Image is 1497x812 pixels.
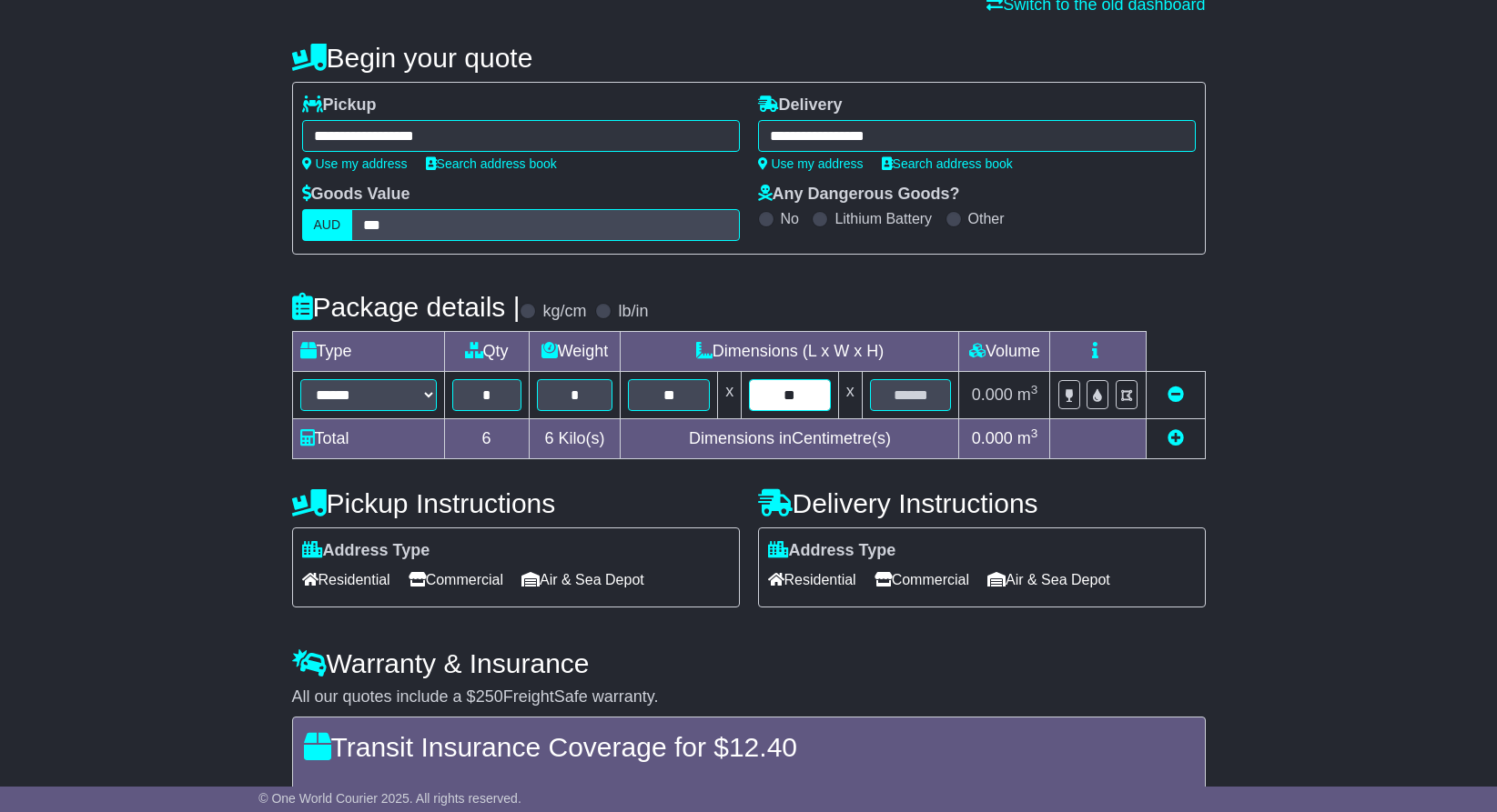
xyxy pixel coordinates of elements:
label: Lithium Battery [834,210,932,227]
td: Weight [529,332,621,372]
td: Type [292,332,444,372]
a: Use my address [758,156,864,171]
td: Volume [959,332,1050,372]
a: Add new item [1168,429,1184,447]
span: 12.40 [729,732,797,762]
span: Residential [768,566,856,594]
a: Use my address [302,156,408,171]
label: Pickup [302,95,377,115]
h4: Package details | [292,292,521,322]
td: Total [292,419,444,459]
span: Commercial [409,566,503,594]
td: Dimensions in Centimetre(s) [621,419,959,459]
td: Kilo(s) [529,419,621,459]
span: Air & Sea Depot [987,566,1110,594]
label: Any Dangerous Goods? [758,185,960,205]
td: x [718,372,742,419]
span: 6 [544,429,553,447]
td: Dimensions (L x W x H) [621,332,959,372]
a: Remove this item [1168,386,1184,404]
span: Air & Sea Depot [521,566,644,594]
label: lb/in [618,302,648,322]
label: kg/cm [542,302,586,322]
td: 6 [444,419,529,459]
sup: 3 [1031,426,1038,440]
span: m [1017,429,1038,447]
label: No [781,210,799,227]
label: Goods Value [302,185,410,205]
span: Commercial [875,566,969,594]
span: 250 [476,687,503,706]
div: All our quotes include a $ FreightSafe warranty. [292,687,1206,707]
h4: Warranty & Insurance [292,648,1206,678]
td: Qty [444,332,529,372]
h4: Pickup Instructions [292,488,740,518]
sup: 3 [1031,383,1038,396]
h4: Delivery Instructions [758,488,1206,518]
label: AUD [302,209,353,241]
span: 0.000 [972,429,1013,447]
td: x [838,372,862,419]
label: Address Type [302,541,430,561]
label: Delivery [758,95,843,115]
h4: Begin your quote [292,43,1206,73]
a: Search address book [426,156,557,171]
label: Other [968,210,1005,227]
span: 0.000 [972,386,1013,404]
label: Address Type [768,541,896,561]
a: Search address book [882,156,1013,171]
span: m [1017,386,1038,404]
span: Residential [302,566,390,594]
span: © One World Courier 2025. All rights reserved. [258,791,521,806]
h4: Transit Insurance Coverage for $ [304,732,1194,762]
